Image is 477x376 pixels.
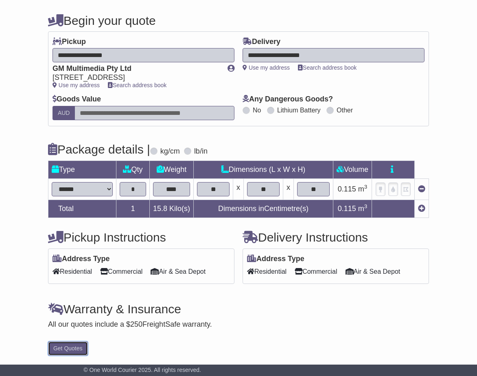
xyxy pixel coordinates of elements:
sup: 3 [364,203,368,209]
td: Type [48,161,116,178]
a: Search address book [108,82,166,88]
td: 1 [116,200,149,218]
span: 0.115 [338,204,356,213]
a: Use my address [53,82,100,88]
h4: Begin your quote [48,14,429,27]
span: 250 [130,320,142,328]
span: Air & Sea Depot [346,265,400,278]
div: [STREET_ADDRESS] [53,73,219,82]
span: Residential [247,265,287,278]
a: Remove this item [418,185,425,193]
span: Commercial [295,265,337,278]
td: Weight [149,161,193,178]
label: Delivery [243,37,280,46]
label: Any Dangerous Goods? [243,95,333,104]
label: AUD [53,106,75,120]
a: Use my address [243,64,290,71]
td: Total [48,200,116,218]
span: m [358,185,368,193]
td: Qty [116,161,149,178]
span: 0.115 [338,185,356,193]
label: lb/in [194,147,208,156]
label: Lithium Battery [277,106,321,114]
sup: 3 [364,184,368,190]
label: No [253,106,261,114]
label: Pickup [53,37,86,46]
td: Dimensions (L x W x H) [194,161,333,178]
h4: Warranty & Insurance [48,302,429,316]
span: © One World Courier 2025. All rights reserved. [83,367,201,373]
td: Dimensions in Centimetre(s) [194,200,333,218]
button: Get Quotes [48,341,88,356]
td: Kilo(s) [149,200,193,218]
span: 15.8 [153,204,167,213]
a: Add new item [418,204,425,213]
div: All our quotes include a $ FreightSafe warranty. [48,320,429,329]
h4: Package details | [48,143,150,156]
h4: Pickup Instructions [48,231,234,244]
span: m [358,204,368,213]
label: Goods Value [53,95,101,104]
span: Air & Sea Depot [151,265,206,278]
span: Commercial [100,265,142,278]
div: GM Multimedia Pty Ltd [53,64,219,73]
td: x [233,178,244,200]
label: Address Type [53,255,110,264]
a: Search address book [298,64,357,71]
label: kg/cm [160,147,180,156]
td: x [283,178,294,200]
label: Other [337,106,353,114]
label: Address Type [247,255,304,264]
h4: Delivery Instructions [243,231,429,244]
td: Volume [333,161,372,178]
span: Residential [53,265,92,278]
